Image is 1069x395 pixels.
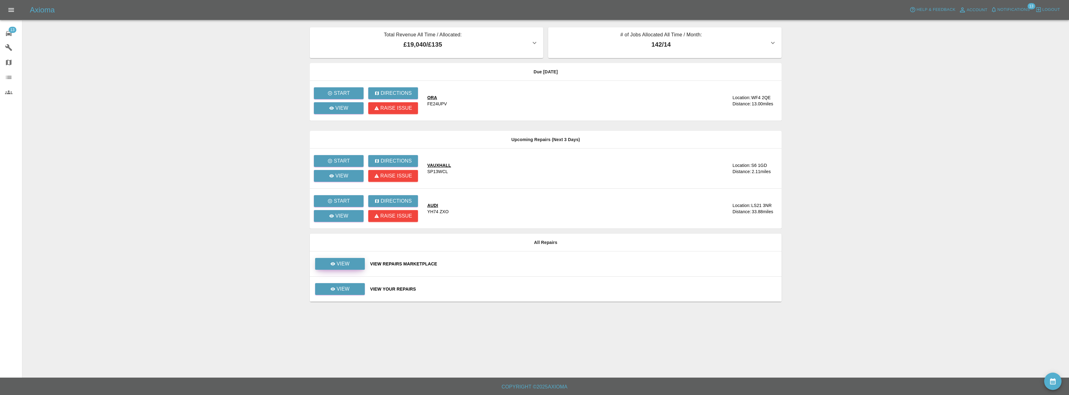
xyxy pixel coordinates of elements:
button: Start [314,87,364,99]
p: Directions [381,197,412,205]
p: Directions [381,157,412,165]
a: View Your Repairs [370,286,777,292]
div: 2.11 miles [752,168,777,175]
a: Location:S6 1GDDistance:2.11miles [705,162,777,175]
span: Notifications [998,6,1030,13]
button: Logout [1034,5,1062,15]
a: Location:LS21 3NRDistance:33.88miles [705,202,777,215]
th: Due [DATE] [310,63,782,81]
p: # of Jobs Allocated All Time / Month: [553,31,769,40]
a: View [314,102,364,114]
th: Upcoming Repairs (Next 3 Days) [310,131,782,149]
div: WF4 2QE [751,94,771,101]
a: AUDIYH74 ZXO [427,202,700,215]
div: Location: [732,162,750,168]
span: Logout [1042,6,1060,13]
span: Help & Feedback [916,6,955,13]
p: View [335,212,348,220]
div: S6 1GD [751,162,767,168]
h5: Axioma [30,5,55,15]
div: LS21 3NR [751,202,772,209]
a: View [315,261,365,266]
h6: Copyright © 2025 Axioma [5,383,1064,391]
button: Notifications [989,5,1031,15]
a: View Repairs Marketplace [370,261,777,267]
button: availability [1044,373,1062,390]
button: Start [314,155,364,167]
th: All Repairs [310,234,782,251]
div: 13.00 miles [752,101,777,107]
div: Distance: [732,209,751,215]
button: Help & Feedback [908,5,957,15]
button: Directions [368,155,418,167]
button: Raise issue [368,210,418,222]
a: View [315,286,365,291]
p: View [335,172,348,180]
p: Raise issue [380,172,412,180]
p: Total Revenue All Time / Allocated: [315,31,531,40]
button: # of Jobs Allocated All Time / Month:142/14 [548,27,782,58]
div: SP13WCL [427,168,448,175]
a: VAUXHALLSP13WCL [427,162,700,175]
span: Account [967,7,988,14]
a: ORAFE24UPV [427,94,700,107]
button: Directions [368,87,418,99]
button: Raise issue [368,170,418,182]
span: 13 [1027,3,1035,9]
div: Distance: [732,168,751,175]
div: YH74 ZXO [427,209,449,215]
p: 142 / 14 [553,40,769,49]
button: Directions [368,195,418,207]
a: View [314,170,364,182]
a: Account [957,5,989,15]
p: Raise issue [380,212,412,220]
a: Location:WF4 2QEDistance:13.00miles [705,94,777,107]
p: Raise issue [380,104,412,112]
p: Start [334,157,350,165]
p: Start [334,197,350,205]
div: Location: [732,94,750,101]
div: ORA [427,94,447,101]
p: Start [334,90,350,97]
div: Distance: [732,101,751,107]
button: Raise issue [368,102,418,114]
button: Open drawer [4,2,19,17]
p: £19,040 / £135 [315,40,531,49]
a: View [315,283,365,295]
p: View [337,285,350,293]
div: 33.88 miles [752,209,777,215]
button: Total Revenue All Time / Allocated:£19,040/£135 [310,27,543,58]
p: View [335,104,348,112]
a: View [314,210,364,222]
p: View [337,260,350,268]
a: View [315,258,365,270]
div: VAUXHALL [427,162,451,168]
span: 13 [8,27,16,33]
button: Start [314,195,364,207]
div: FE24UPV [427,101,447,107]
p: Directions [381,90,412,97]
div: Location: [732,202,750,209]
div: AUDI [427,202,449,209]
